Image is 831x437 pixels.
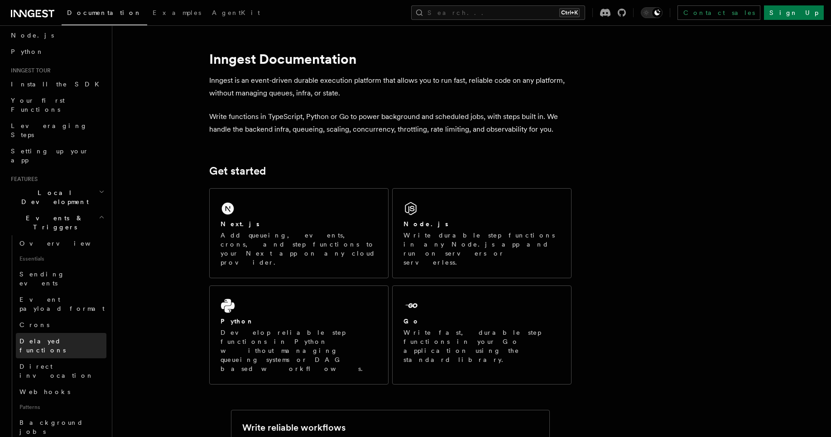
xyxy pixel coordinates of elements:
[209,74,572,100] p: Inngest is an event-driven durable execution platform that allows you to run fast, reliable code ...
[147,3,207,24] a: Examples
[7,43,106,60] a: Python
[7,185,106,210] button: Local Development
[67,9,142,16] span: Documentation
[16,400,106,414] span: Patterns
[7,92,106,118] a: Your first Functions
[209,285,389,385] a: PythonDevelop reliable step functions in Python without managing queueing systems or DAG based wo...
[19,321,49,328] span: Crons
[677,5,760,20] a: Contact sales
[209,165,266,177] a: Get started
[221,328,377,373] p: Develop reliable step functions in Python without managing queueing systems or DAG based workflows.
[11,97,65,113] span: Your first Functions
[403,219,448,228] h2: Node.js
[7,76,106,92] a: Install the SDK
[16,317,106,333] a: Crons
[19,240,113,247] span: Overview
[411,5,585,20] button: Search...Ctrl+K
[19,419,83,435] span: Background jobs
[242,421,346,434] h2: Write reliable workflows
[209,110,572,136] p: Write functions in TypeScript, Python or Go to power background and scheduled jobs, with steps bu...
[641,7,663,18] button: Toggle dark mode
[16,333,106,358] a: Delayed functions
[7,67,51,74] span: Inngest tour
[16,358,106,384] a: Direct invocation
[11,48,44,55] span: Python
[7,214,99,232] span: Events & Triggers
[221,231,377,267] p: Add queueing, events, crons, and step functions to your Next app on any cloud provider.
[11,147,89,164] span: Setting up your app
[212,9,260,16] span: AgentKit
[221,219,259,228] h2: Next.js
[16,252,106,266] span: Essentials
[19,388,70,395] span: Webhooks
[559,8,580,17] kbd: Ctrl+K
[403,328,560,364] p: Write fast, durable step functions in your Go application using the standard library.
[221,317,254,326] h2: Python
[153,9,201,16] span: Examples
[7,210,106,235] button: Events & Triggers
[403,231,560,267] p: Write durable step functions in any Node.js app and run on servers or serverless.
[19,363,94,379] span: Direct invocation
[7,118,106,143] a: Leveraging Steps
[19,271,65,287] span: Sending events
[403,317,420,326] h2: Go
[11,122,87,138] span: Leveraging Steps
[11,81,105,88] span: Install the SDK
[16,235,106,252] a: Overview
[16,291,106,317] a: Event payload format
[7,176,38,183] span: Features
[7,143,106,168] a: Setting up your app
[207,3,265,24] a: AgentKit
[16,266,106,291] a: Sending events
[7,27,106,43] a: Node.js
[392,285,572,385] a: GoWrite fast, durable step functions in your Go application using the standard library.
[7,188,99,206] span: Local Development
[209,51,572,67] h1: Inngest Documentation
[16,384,106,400] a: Webhooks
[392,188,572,278] a: Node.jsWrite durable step functions in any Node.js app and run on servers or serverless.
[764,5,824,20] a: Sign Up
[209,188,389,278] a: Next.jsAdd queueing, events, crons, and step functions to your Next app on any cloud provider.
[19,296,105,312] span: Event payload format
[19,337,66,354] span: Delayed functions
[62,3,147,25] a: Documentation
[11,32,54,39] span: Node.js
